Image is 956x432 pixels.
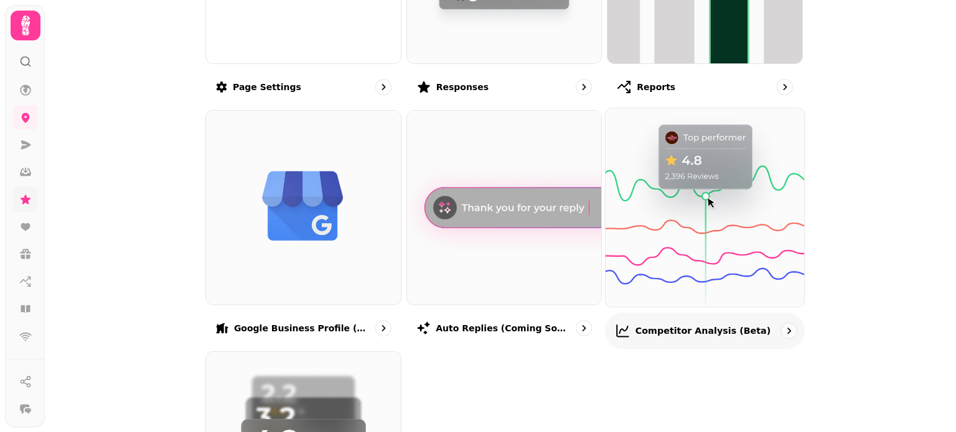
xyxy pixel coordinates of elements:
[205,110,401,347] a: Google Business Profile (Beta)Google Business Profile (Beta)
[406,110,602,347] a: Auto replies (Coming soon)Auto replies (Coming soon)
[377,81,390,93] svg: go to
[635,324,771,336] p: Competitor analysis (Beta)
[407,111,602,305] img: Auto replies (Coming soon)
[605,108,805,349] a: Competitor analysis (Beta)Competitor analysis (Beta)
[377,322,390,334] svg: go to
[578,81,590,93] svg: go to
[436,81,489,93] p: Responses
[206,111,401,305] img: Google Business Profile (Beta)
[578,322,590,334] svg: go to
[779,81,791,93] svg: go to
[234,322,370,334] p: Google Business Profile (Beta)
[436,322,571,334] p: Auto replies (Coming soon)
[233,81,301,93] p: Page settings
[596,98,814,316] img: Competitor analysis (Beta)
[637,81,675,93] p: Reports
[782,324,795,336] svg: go to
